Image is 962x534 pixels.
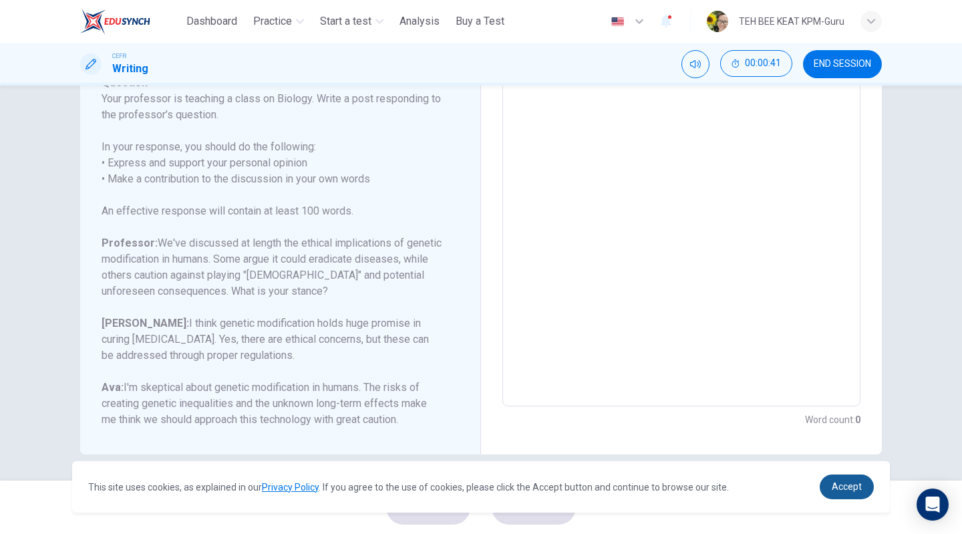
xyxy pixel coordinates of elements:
span: 00:00:41 [745,58,781,69]
span: Accept [832,481,862,492]
h6: Word count : [805,412,860,428]
h6: Your professor is teaching a class on Biology. Write a post responding to the professor’s question. [102,91,443,123]
button: 00:00:41 [720,50,792,77]
b: [PERSON_NAME]: [102,317,189,329]
span: Start a test [320,13,371,29]
div: TEH BEE KEAT KPM-Guru [739,13,844,29]
span: END SESSION [814,59,871,70]
b: Professor: [102,237,158,249]
img: Profile picture [707,11,728,32]
a: dismiss cookie message [820,475,874,499]
button: Buy a Test [450,9,510,33]
a: ELTC logo [80,8,181,35]
a: Privacy Policy [262,482,319,493]
h1: Writing [112,61,148,77]
span: This site uses cookies, as explained in our . If you agree to the use of cookies, please click th... [88,482,729,493]
img: ELTC logo [80,8,150,35]
span: Buy a Test [456,13,504,29]
span: Dashboard [186,13,237,29]
div: Hide [720,50,792,78]
span: Practice [253,13,292,29]
strong: 0 [855,414,860,425]
h6: I'm skeptical about genetic modification in humans. The risks of creating genetic inequalities an... [102,380,443,428]
h6: I think genetic modification holds huge promise in curing [MEDICAL_DATA]. Yes, there are ethical ... [102,315,443,364]
button: Dashboard [181,9,243,33]
button: END SESSION [803,50,882,78]
h6: In your response, you should do the following: • Express and support your personal opinion • Make... [102,139,443,187]
div: Open Intercom Messenger [917,489,949,521]
img: en [609,17,626,27]
button: Analysis [394,9,445,33]
div: cookieconsent [72,461,890,513]
span: Analysis [399,13,440,29]
h6: We've discussed at length the ethical implications of genetic modification in humans. Some argue ... [102,235,443,299]
span: CEFR [112,51,126,61]
b: Ava: [102,381,124,394]
div: Mute [681,50,709,78]
button: Start a test [315,9,389,33]
h6: An effective response will contain at least 100 words. [102,203,443,219]
button: Practice [248,9,309,33]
